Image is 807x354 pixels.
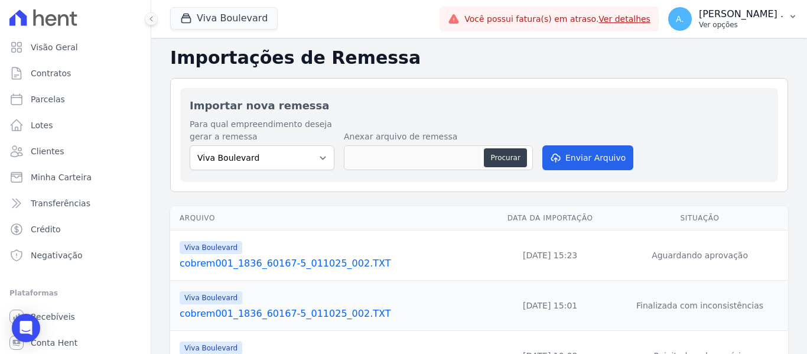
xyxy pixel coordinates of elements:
button: Enviar Arquivo [542,145,633,170]
th: Arquivo [170,206,489,230]
span: Transferências [31,197,90,209]
h2: Importações de Remessa [170,47,788,69]
a: Visão Geral [5,35,146,59]
td: Aguardando aprovação [611,230,788,281]
a: Negativação [5,243,146,267]
span: Clientes [31,145,64,157]
td: [DATE] 15:01 [489,281,611,331]
span: Viva Boulevard [180,291,242,304]
a: Lotes [5,113,146,137]
span: Contratos [31,67,71,79]
p: [PERSON_NAME] . [699,8,783,20]
button: A. [PERSON_NAME] . Ver opções [659,2,807,35]
span: Minha Carteira [31,171,92,183]
a: Minha Carteira [5,165,146,189]
span: A. [676,15,684,23]
label: Para qual empreendimento deseja gerar a remessa [190,118,334,143]
a: Ver detalhes [598,14,650,24]
div: Plataformas [9,286,141,300]
button: Viva Boulevard [170,7,278,30]
span: Parcelas [31,93,65,105]
a: Parcelas [5,87,146,111]
h2: Importar nova remessa [190,98,769,113]
a: Crédito [5,217,146,241]
span: Negativação [31,249,83,261]
span: Viva Boulevard [180,241,242,254]
a: Transferências [5,191,146,215]
a: cobrem001_1836_60167-5_011025_002.TXT [180,256,484,271]
a: cobrem001_1836_60167-5_011025_002.TXT [180,307,484,321]
span: Crédito [31,223,61,235]
button: Procurar [484,148,526,167]
span: Visão Geral [31,41,78,53]
span: Lotes [31,119,53,131]
a: Clientes [5,139,146,163]
label: Anexar arquivo de remessa [344,131,533,143]
span: Recebíveis [31,311,75,323]
td: Finalizada com inconsistências [611,281,788,331]
th: Situação [611,206,788,230]
span: Conta Hent [31,337,77,349]
th: Data da Importação [489,206,611,230]
p: Ver opções [699,20,783,30]
td: [DATE] 15:23 [489,230,611,281]
a: Recebíveis [5,305,146,329]
a: Contratos [5,61,146,85]
div: Open Intercom Messenger [12,314,40,342]
span: Você possui fatura(s) em atraso. [464,13,650,25]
